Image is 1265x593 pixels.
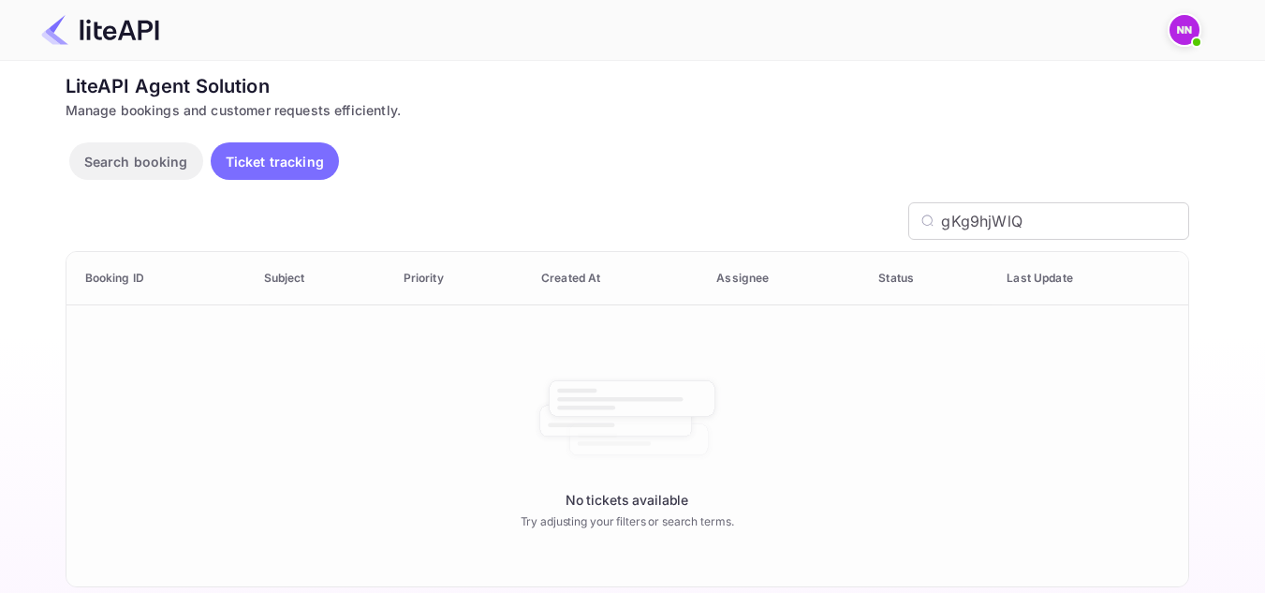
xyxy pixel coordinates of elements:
[526,252,701,305] th: Created At
[863,252,992,305] th: Status
[992,252,1187,305] th: Last Update
[941,202,1188,240] input: Search by Booking ID
[226,152,324,171] p: Ticket tracking
[389,252,526,305] th: Priority
[534,363,721,475] img: No booking found
[84,152,188,171] p: Search booking
[701,252,863,305] th: Assignee
[521,513,734,530] p: Try adjusting your filters or search terms.
[566,490,688,510] p: No tickets available
[41,15,159,45] img: LiteAPI Logo
[1169,15,1199,45] img: N/A N/A
[66,72,1189,100] div: LiteAPI Agent Solution
[249,252,389,305] th: Subject
[66,252,249,305] th: Booking ID
[66,100,1189,120] div: Manage bookings and customer requests efficiently.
